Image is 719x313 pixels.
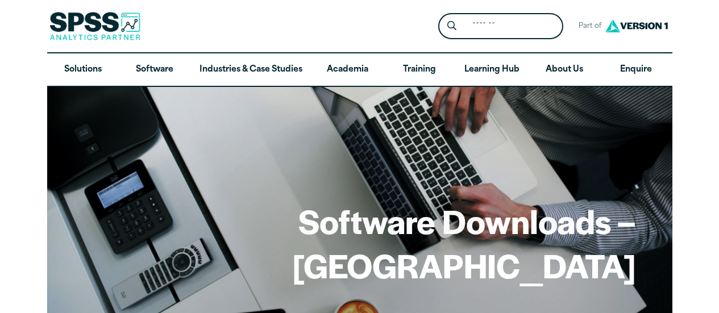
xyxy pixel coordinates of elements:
[572,18,602,35] span: Part of
[529,53,600,86] a: About Us
[447,21,456,31] svg: Search magnifying glass icon
[190,53,311,86] a: Industries & Case Studies
[383,53,455,86] a: Training
[600,53,672,86] a: Enquire
[438,13,563,40] form: Site Header Search Form
[119,53,190,86] a: Software
[47,53,672,86] nav: Desktop version of site main menu
[47,53,119,86] a: Solutions
[441,16,462,37] button: Search magnifying glass icon
[84,199,636,287] h1: Software Downloads – [GEOGRAPHIC_DATA]
[49,12,140,40] img: SPSS Analytics Partner
[311,53,383,86] a: Academia
[455,53,529,86] a: Learning Hub
[602,15,671,36] img: Version1 Logo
